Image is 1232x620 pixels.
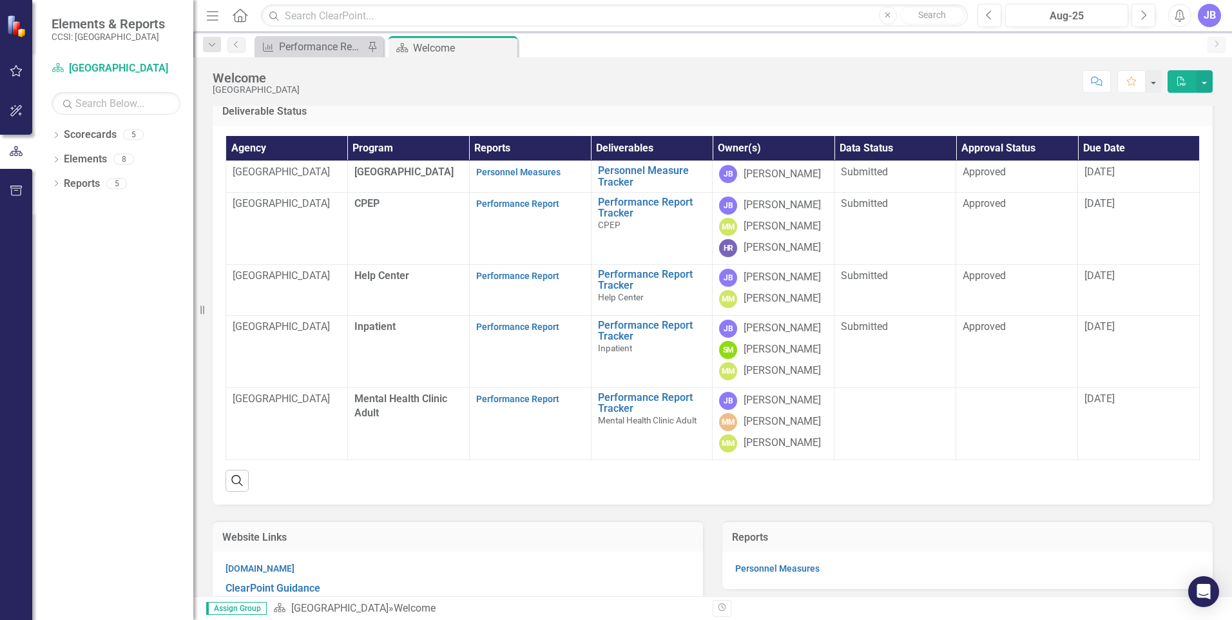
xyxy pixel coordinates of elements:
div: [PERSON_NAME] [744,321,821,336]
a: Personnel Measures [735,563,820,574]
span: Mental Health Clinic Adult [354,392,447,420]
div: [PERSON_NAME] [744,342,821,357]
a: [DOMAIN_NAME] [226,563,294,574]
div: Welcome [413,40,514,56]
div: Welcome [394,602,436,614]
span: Mental Health Clinic Adult [598,415,697,425]
span: Help Center [598,292,644,302]
a: Performance Report [476,199,559,209]
div: HR [719,239,737,257]
div: [PERSON_NAME] [744,436,821,450]
div: [PERSON_NAME] [744,291,821,306]
td: Double-Click to Edit [956,161,1078,192]
div: JB [719,197,737,215]
div: JB [719,269,737,287]
td: Double-Click to Edit [956,387,1078,460]
td: Double-Click to Edit [834,161,956,192]
a: [GEOGRAPHIC_DATA] [291,602,389,614]
a: [GEOGRAPHIC_DATA] [52,61,180,76]
div: JB [719,320,737,338]
div: Welcome [213,71,300,85]
span: [DATE] [1084,269,1115,282]
button: JB [1198,4,1221,27]
span: [DATE] [1084,197,1115,209]
span: Inpatient [354,320,396,333]
td: Double-Click to Edit Right Click for Context Menu [591,264,713,315]
a: Personnel Measures [476,167,561,177]
div: 8 [113,154,134,165]
div: Performance Report [279,39,364,55]
span: [DATE] [1084,392,1115,405]
div: [PERSON_NAME] [744,363,821,378]
a: Performance Report Tracker [598,269,706,291]
input: Search ClearPoint... [261,5,968,27]
span: [DATE] [1084,320,1115,333]
div: [PERSON_NAME] [744,167,821,182]
td: Double-Click to Edit [956,264,1078,315]
td: Double-Click to Edit Right Click for Context Menu [591,192,713,264]
span: Approved [963,197,1006,209]
p: [GEOGRAPHIC_DATA] [233,197,341,211]
a: Reports [64,177,100,191]
img: ClearPoint Strategy [6,15,29,37]
div: 5 [123,130,144,140]
div: Open Intercom Messenger [1188,576,1219,607]
div: JB [719,165,737,183]
div: MM [719,218,737,236]
span: Submitted [841,166,888,178]
button: Aug-25 [1005,4,1128,27]
span: CPEP [598,220,621,230]
p: [GEOGRAPHIC_DATA] [233,392,341,407]
div: [PERSON_NAME] [744,240,821,255]
span: CPEP [354,197,380,209]
td: Double-Click to Edit [834,315,956,387]
span: Search [918,10,946,20]
div: » [273,601,703,616]
a: ClearPoint Guidance [226,582,320,594]
div: MM [719,362,737,380]
div: [PERSON_NAME] [744,393,821,408]
span: Inpatient [598,343,632,353]
span: [GEOGRAPHIC_DATA] [354,166,454,178]
td: Double-Click to Edit [834,387,956,460]
div: 5 [106,178,127,189]
div: [PERSON_NAME] [744,270,821,285]
input: Search Below... [52,92,180,115]
span: Approved [963,269,1006,282]
span: Elements & Reports [52,16,165,32]
div: [PERSON_NAME] [744,198,821,213]
td: Double-Click to Edit Right Click for Context Menu [591,387,713,460]
h3: Website Links [222,532,693,543]
td: Double-Click to Edit [834,192,956,264]
span: Help Center [354,269,409,282]
div: MM [719,434,737,452]
small: CCSI: [GEOGRAPHIC_DATA] [52,32,165,42]
span: Submitted [841,269,888,282]
td: Double-Click to Edit [956,192,1078,264]
a: Performance Report Tracker [598,197,706,219]
div: [PERSON_NAME] [744,414,821,429]
div: MM [719,413,737,431]
a: Performance Report Tracker [598,320,706,342]
a: Elements [64,152,107,167]
div: Aug-25 [1010,8,1124,24]
span: Approved [963,320,1006,333]
td: Double-Click to Edit Right Click for Context Menu [591,161,713,192]
a: Performance Report Tracker [598,392,706,414]
div: [GEOGRAPHIC_DATA] [213,85,300,95]
span: Submitted [841,197,888,209]
p: [GEOGRAPHIC_DATA] [233,165,341,180]
a: Performance Report [476,394,559,404]
div: SM [719,341,737,359]
td: Double-Click to Edit [834,264,956,315]
h3: Reports [732,532,1203,543]
h3: Deliverable Status [222,106,1203,117]
div: JB [719,392,737,410]
span: Assign Group [206,602,267,615]
p: [GEOGRAPHIC_DATA] [233,320,341,334]
div: [PERSON_NAME] [744,219,821,234]
p: [GEOGRAPHIC_DATA] [233,269,341,284]
a: Personnel Measure Tracker [598,165,706,188]
td: Double-Click to Edit [956,315,1078,387]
